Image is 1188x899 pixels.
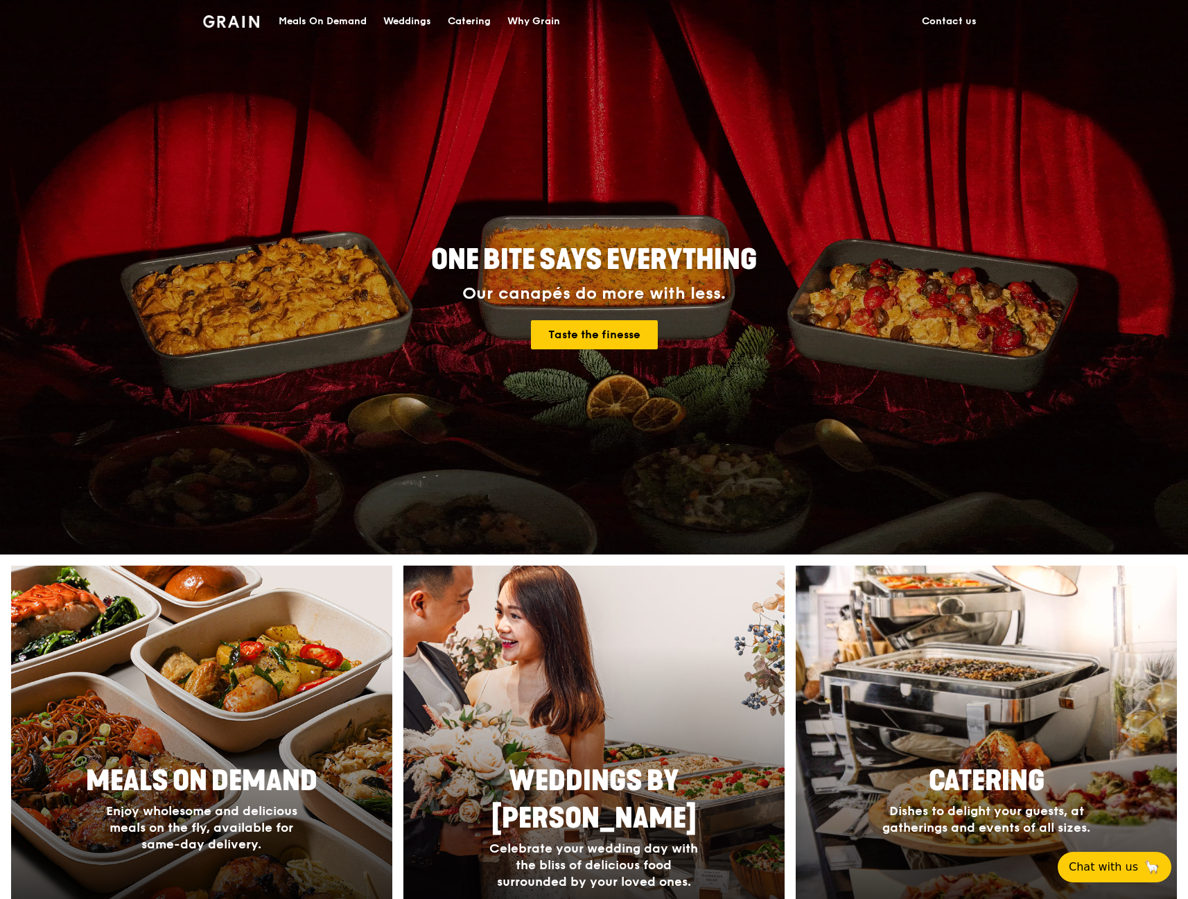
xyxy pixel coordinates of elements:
a: Why Grain [499,1,568,42]
div: Why Grain [507,1,560,42]
a: Contact us [914,1,985,42]
a: Catering [439,1,499,42]
span: Catering [929,765,1045,798]
span: Meals On Demand [86,765,317,798]
span: Weddings by [PERSON_NAME] [491,765,697,835]
span: Dishes to delight your guests, at gatherings and events of all sizes. [882,803,1090,835]
span: Celebrate your wedding day with the bliss of delicious food surrounded by your loved ones. [489,841,698,889]
button: Chat with us🦙 [1058,852,1171,882]
span: ONE BITE SAYS EVERYTHING [431,243,757,277]
span: 🦙 [1144,859,1160,875]
a: Weddings [375,1,439,42]
div: Meals On Demand [279,1,367,42]
div: Weddings [383,1,431,42]
div: Our canapés do more with less. [344,284,844,304]
a: Taste the finesse [531,320,658,349]
span: Chat with us [1069,859,1138,875]
span: Enjoy wholesome and delicious meals on the fly, available for same-day delivery. [106,803,297,852]
img: Grain [203,15,259,28]
div: Catering [448,1,491,42]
